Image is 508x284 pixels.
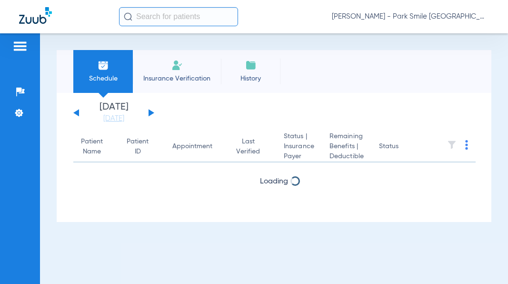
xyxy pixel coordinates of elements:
div: Patient ID [127,137,157,157]
div: Appointment [172,142,221,152]
th: Status [371,132,436,162]
span: Insurance Verification [140,74,214,83]
div: Appointment [172,142,212,152]
img: Search Icon [124,12,132,21]
div: Last Verified [236,137,260,157]
input: Search for patients [119,7,238,26]
div: Patient Name [81,137,111,157]
div: Last Verified [236,137,269,157]
span: Deductible [329,152,364,162]
span: Loading [260,178,288,185]
span: History [228,74,273,83]
span: Insurance Payer [284,142,314,162]
span: [PERSON_NAME] - Park Smile [GEOGRAPHIC_DATA] [332,12,489,21]
img: filter.svg [447,140,457,150]
img: group-dot-blue.svg [465,140,468,150]
th: Status | [276,132,322,162]
span: Schedule [80,74,126,83]
li: [DATE] [85,102,142,123]
div: Patient ID [127,137,149,157]
img: Manual Insurance Verification [171,60,183,71]
img: hamburger-icon [12,41,28,52]
a: [DATE] [85,114,142,123]
img: Zuub Logo [19,7,52,24]
img: History [245,60,257,71]
img: Schedule [98,60,109,71]
th: Remaining Benefits | [322,132,371,162]
div: Patient Name [81,137,103,157]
